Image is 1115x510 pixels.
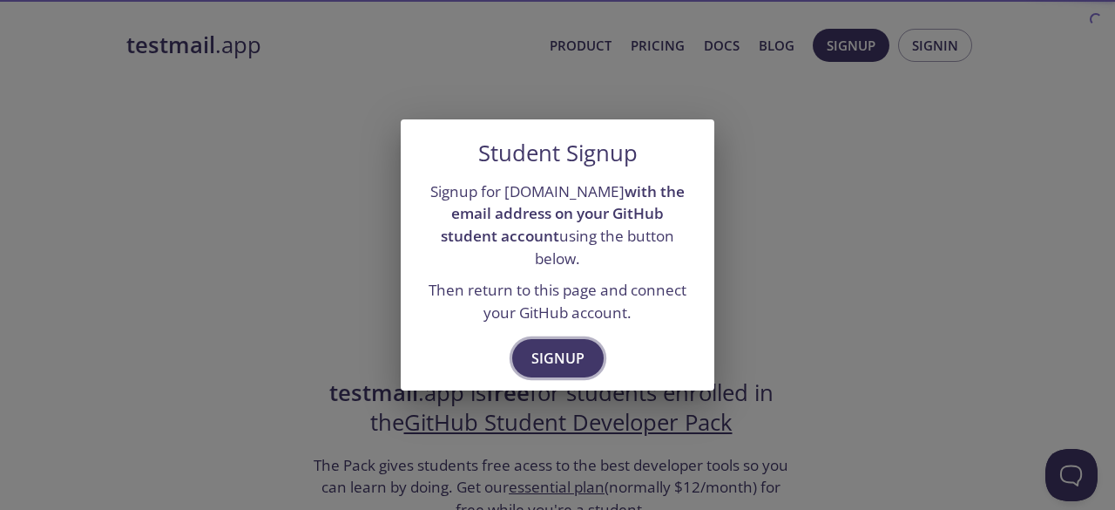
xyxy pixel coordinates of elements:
[478,140,638,167] h5: Student Signup
[531,346,585,371] span: Signup
[422,180,693,270] p: Signup for [DOMAIN_NAME] using the button below.
[512,339,604,377] button: Signup
[422,279,693,323] p: Then return to this page and connect your GitHub account.
[441,181,685,246] strong: with the email address on your GitHub student account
